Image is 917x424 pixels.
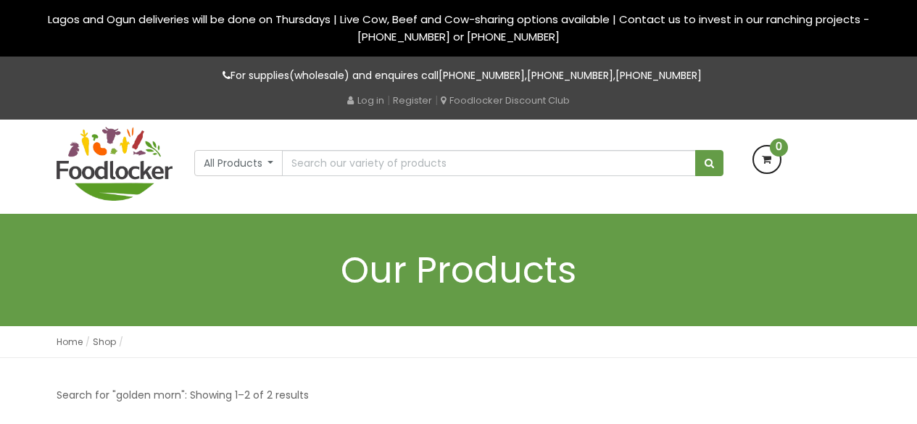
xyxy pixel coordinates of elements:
a: Log in [347,93,384,107]
p: Search for "golden morn": Showing 1–2 of 2 results [57,387,309,404]
button: All Products [194,150,283,176]
span: | [387,93,390,107]
a: Foodlocker Discount Club [441,93,570,107]
h1: Our Products [57,250,861,290]
p: For supplies(wholesale) and enquires call , , [57,67,861,84]
a: Shop [93,336,116,348]
span: 0 [770,138,788,157]
a: Register [393,93,432,107]
span: Lagos and Ogun deliveries will be done on Thursdays | Live Cow, Beef and Cow-sharing options avai... [48,12,869,44]
a: [PHONE_NUMBER] [439,68,525,83]
img: FoodLocker [57,127,173,201]
a: Home [57,336,83,348]
a: [PHONE_NUMBER] [527,68,613,83]
a: [PHONE_NUMBER] [615,68,702,83]
input: Search our variety of products [282,150,695,176]
span: | [435,93,438,107]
